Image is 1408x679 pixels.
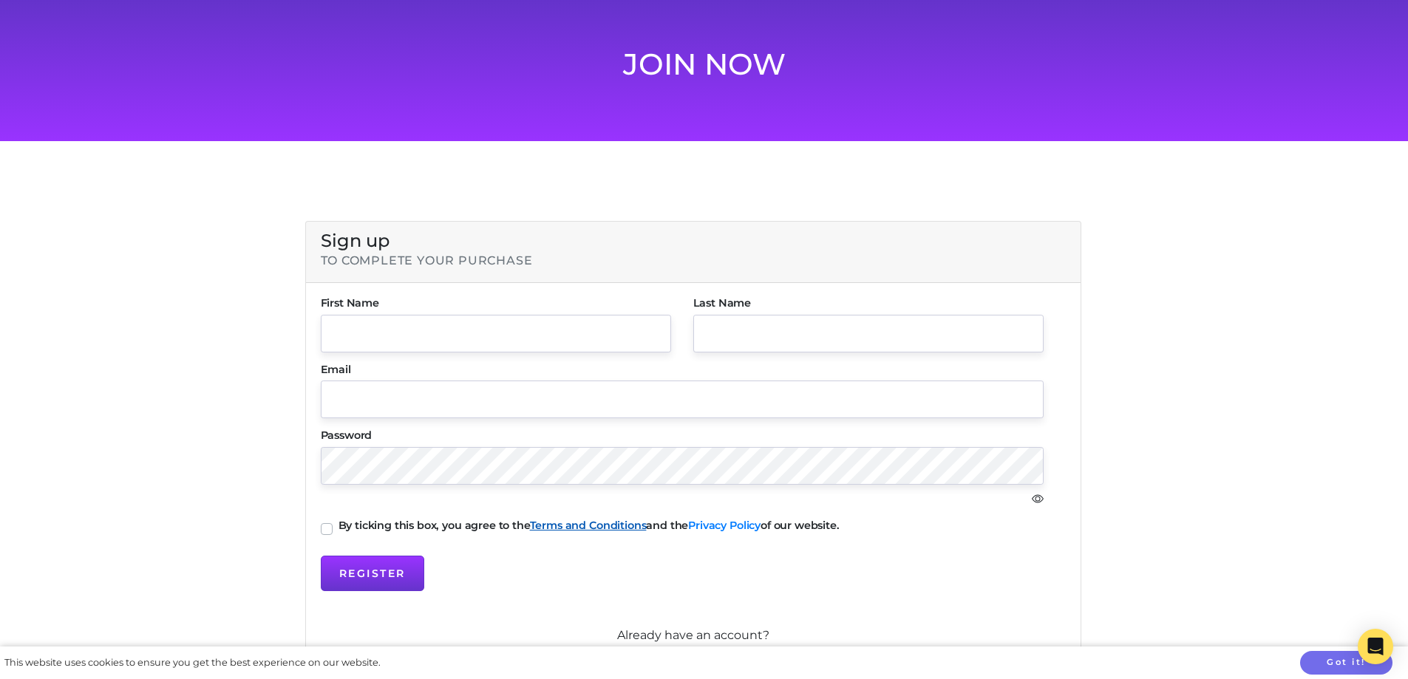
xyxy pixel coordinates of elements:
button: Got it! [1300,651,1392,675]
button: Register [321,556,424,591]
label: By ticking this box, you agree to the and the of our website. [339,520,840,530]
label: Password [321,430,1044,440]
label: Email [321,364,1044,375]
svg: eye [1032,493,1044,505]
div: Open Intercom Messenger [1358,629,1393,664]
a: Privacy Policy [688,519,761,532]
div: This website uses cookies to ensure you get the best experience on our website. [4,655,381,669]
label: Last Name [693,298,1044,308]
h1: Join now [294,47,1115,82]
h4: Sign up [321,231,1066,252]
h6: to complete your purchase [321,253,1066,267]
a: Terms and Conditions [530,519,647,532]
label: First Name [321,298,671,308]
p: Already have an account? [321,627,1066,644]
